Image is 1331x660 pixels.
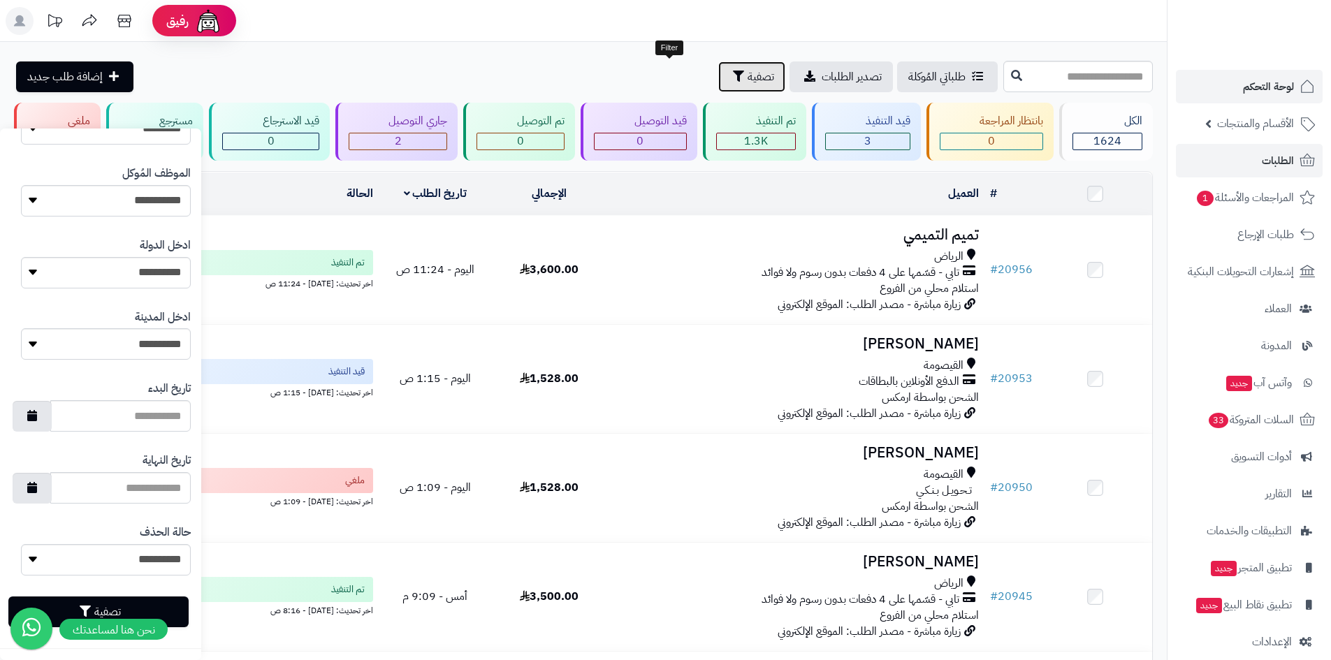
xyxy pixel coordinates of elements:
[1093,133,1121,149] span: 1624
[990,370,998,387] span: #
[716,113,797,129] div: تم التنفيذ
[762,592,959,608] span: تابي - قسّمها على 4 دفعات بدون رسوم ولا فوائد
[990,588,1033,605] a: #20945
[908,68,966,85] span: طلباتي المُوكلة
[268,133,275,149] span: 0
[990,479,998,496] span: #
[16,61,133,92] a: إضافة طلب جديد
[103,103,207,161] a: مسترجع 30
[1176,625,1323,659] a: الإعدادات
[1176,366,1323,399] a: وآتس آبجديد
[1196,598,1222,613] span: جديد
[718,61,785,92] button: تصفية
[1265,484,1292,504] span: التقارير
[1176,292,1323,325] a: العملاء
[1236,38,1318,67] img: logo-2.png
[859,374,959,390] span: الدفع الأونلاين بالبطاقات
[990,261,1033,278] a: #20956
[988,133,995,149] span: 0
[822,68,882,85] span: تصدير الطلبات
[1176,70,1323,103] a: لوحة التحكم
[1207,521,1292,541] span: التطبيقات والخدمات
[1072,113,1142,129] div: الكل
[1176,181,1323,214] a: المراجعات والأسئلة1
[206,103,333,161] a: قيد الاسترجاع 0
[477,113,565,129] div: تم التوصيل
[520,588,579,605] span: 3,500.00
[595,133,686,149] div: 0
[1209,413,1228,428] span: 33
[1176,329,1323,362] a: المدونة
[637,133,643,149] span: 0
[1207,410,1294,430] span: السلات المتروكة
[762,265,959,281] span: تابي - قسّمها على 4 دفعات بدون رسوم ولا فوائد
[400,370,471,387] span: اليوم - 1:15 ص
[1176,551,1323,585] a: تطبيق المتجرجديد
[1243,77,1294,96] span: لوحة التحكم
[864,133,871,149] span: 3
[948,185,979,202] a: العميل
[1225,373,1292,393] span: وآتس آب
[611,336,979,352] h3: [PERSON_NAME]
[778,296,961,313] span: زيارة مباشرة - مصدر الطلب: الموقع الإلكتروني
[395,133,402,149] span: 2
[611,227,979,243] h3: تميم التميمي
[744,133,768,149] span: 1.3K
[778,623,961,640] span: زيارة مباشرة - مصدر الطلب: الموقع الإلكتروني
[477,133,564,149] div: 0
[990,185,997,202] a: #
[532,185,567,202] a: الإجمالي
[1209,558,1292,578] span: تطبيق المتجر
[611,554,979,570] h3: [PERSON_NAME]
[8,596,189,627] button: تصفية
[1188,262,1294,281] span: إشعارات التحويلات البنكية
[778,405,961,422] span: زيارة مباشرة - مصدر الطلب: الموقع الإلكتروني
[1262,151,1294,170] span: الطلبات
[148,381,191,397] label: تاريخ البدء
[882,498,979,515] span: الشحن بواسطة ارمكس
[333,103,461,161] a: جاري التوصيل 2
[1176,255,1323,288] a: إشعارات التحويلات البنكية
[1197,191,1214,206] span: 1
[396,261,474,278] span: اليوم - 11:24 ص
[882,389,979,406] span: الشحن بواسطة ارمكس
[119,113,194,129] div: مسترجع
[520,479,579,496] span: 1,528.00
[897,61,998,92] a: طلباتي المُوكلة
[940,133,1043,149] div: 0
[1252,632,1292,652] span: الإعدادات
[809,103,924,161] a: قيد التنفيذ 3
[222,113,319,129] div: قيد الاسترجاع
[1176,588,1323,622] a: تطبيق نقاط البيعجديد
[924,103,1057,161] a: بانتظار المراجعة 0
[1176,477,1323,511] a: التقارير
[1056,103,1156,161] a: الكل1624
[1176,218,1323,251] a: طلبات الإرجاع
[1237,225,1294,244] span: طلبات الإرجاع
[349,133,447,149] div: 2
[328,365,365,379] span: قيد التنفيذ
[345,474,365,487] span: ملغي
[778,514,961,531] span: زيارة مباشرة - مصدر الطلب: الموقع الإلكتروني
[1261,336,1292,355] span: المدونة
[27,68,103,85] span: إضافة طلب جديد
[400,479,471,496] span: اليوم - 1:09 ص
[331,256,365,270] span: تم التنفيذ
[611,445,979,461] h3: [PERSON_NAME]
[924,467,963,483] span: القيصومة
[140,525,191,541] label: حالة الحذف
[140,237,191,254] label: ادخل الدولة
[1226,376,1252,391] span: جديد
[1195,595,1292,615] span: تطبيق نقاط البيع
[934,575,963,592] span: الرياض
[37,7,72,38] a: تحديثات المنصة
[594,113,687,129] div: قيد التوصيل
[940,113,1044,129] div: بانتظار المراجعة
[402,588,467,605] span: أمس - 9:09 م
[223,133,319,149] div: 0
[27,113,90,129] div: ملغي
[825,113,910,129] div: قيد التنفيذ
[1265,299,1292,318] span: العملاء
[1176,440,1323,474] a: أدوات التسويق
[460,103,578,161] a: تم التوصيل 0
